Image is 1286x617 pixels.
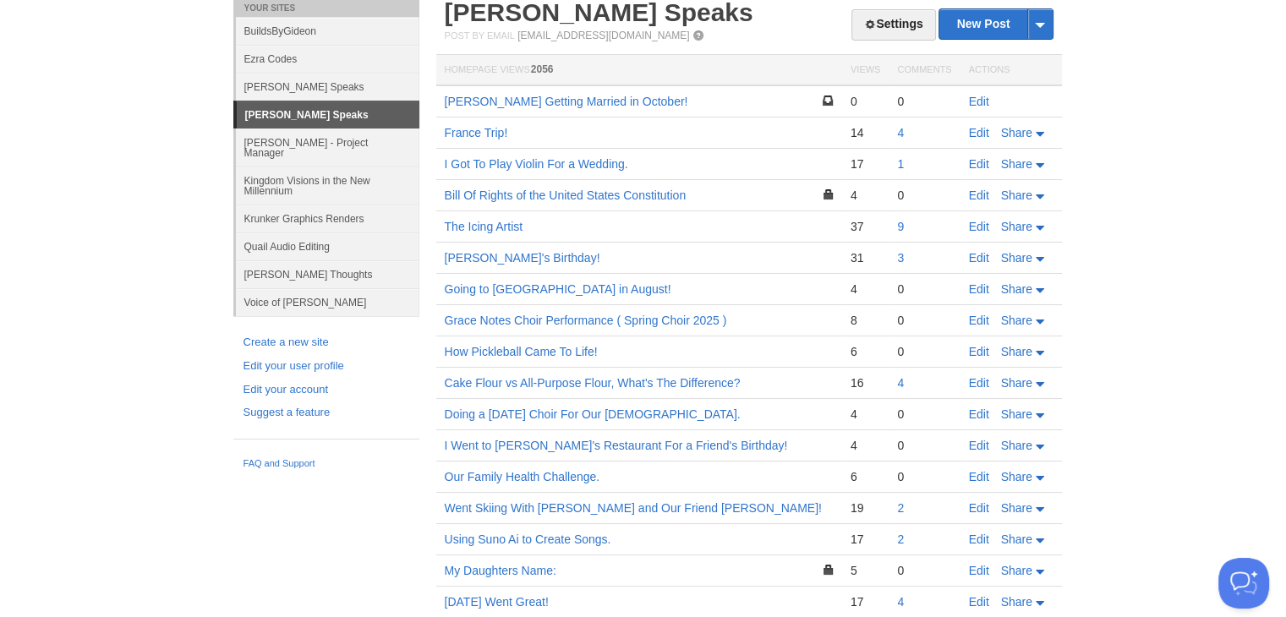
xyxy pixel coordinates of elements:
a: Edit [969,407,989,421]
span: Share [1001,220,1032,233]
a: Cake Flour vs All-Purpose Flour, What's The Difference? [445,376,741,390]
span: Share [1001,314,1032,327]
a: Edit [969,532,989,546]
a: Quail Audio Editing [236,232,419,260]
a: 2 [897,532,904,546]
a: Edit [969,439,989,452]
a: Our Family Health Challenge. [445,470,600,483]
div: 4 [851,438,880,453]
a: 4 [897,595,904,609]
a: Using Suno Ai to Create Songs. [445,532,611,546]
a: 9 [897,220,904,233]
a: Edit your account [244,381,409,399]
a: Krunker Graphics Renders [236,205,419,232]
a: Edit [969,470,989,483]
div: 17 [851,532,880,547]
div: 17 [851,156,880,172]
div: 6 [851,344,880,359]
th: Homepage Views [436,55,842,86]
div: 4 [851,281,880,297]
a: 4 [897,376,904,390]
a: Settings [851,9,935,41]
a: Voice of [PERSON_NAME] [236,288,419,316]
a: BuildsByGideon [236,17,419,45]
div: 31 [851,250,880,265]
a: 3 [897,251,904,265]
a: Doing a [DATE] Choir For Our [DEMOGRAPHIC_DATA]. [445,407,741,421]
a: [PERSON_NAME] Speaks [237,101,419,128]
th: Comments [889,55,960,86]
a: 1 [897,157,904,171]
span: Share [1001,470,1032,483]
div: 8 [851,313,880,328]
span: Post by Email [445,30,515,41]
a: The Icing Artist [445,220,523,233]
a: Ezra Codes [236,45,419,73]
span: Share [1001,532,1032,546]
a: My Daughters Name: [445,564,556,577]
div: 0 [851,94,880,109]
a: Edit [969,314,989,327]
a: Edit [969,95,989,108]
a: Edit [969,501,989,515]
div: 0 [897,469,951,484]
a: [PERSON_NAME] Getting Married in October! [445,95,688,108]
a: 4 [897,126,904,139]
a: I Went to [PERSON_NAME]'s Restaurant For a Friend's Birthday! [445,439,788,452]
a: How Pickleball Came To Life! [445,345,598,358]
span: Share [1001,407,1032,421]
a: Edit [969,220,989,233]
a: Bill Of Rights of the United States Constitution [445,188,687,202]
a: Kingdom Visions in the New Millennium [236,167,419,205]
span: Share [1001,345,1032,358]
a: [PERSON_NAME]'s Birthday! [445,251,600,265]
a: Edit [969,282,989,296]
a: Edit [969,126,989,139]
a: I Got To Play Violin For a Wedding. [445,157,628,171]
a: Create a new site [244,334,409,352]
div: 0 [897,563,951,578]
a: Edit [969,595,989,609]
a: [PERSON_NAME] Speaks [236,73,419,101]
div: 0 [897,344,951,359]
a: Went Skiing With [PERSON_NAME] and Our Friend [PERSON_NAME]! [445,501,822,515]
a: [PERSON_NAME] - Project Manager [236,128,419,167]
a: Edit [969,376,989,390]
span: Share [1001,251,1032,265]
span: Share [1001,126,1032,139]
div: 17 [851,594,880,609]
div: 4 [851,188,880,203]
div: 0 [897,188,951,203]
a: Edit [969,188,989,202]
th: Actions [960,55,1062,86]
div: 6 [851,469,880,484]
a: [PERSON_NAME] Thoughts [236,260,419,288]
a: Edit [969,345,989,358]
span: Share [1001,439,1032,452]
div: 14 [851,125,880,140]
div: 0 [897,438,951,453]
span: Share [1001,501,1032,515]
a: Edit [969,251,989,265]
span: Share [1001,282,1032,296]
a: FAQ and Support [244,456,409,472]
div: 19 [851,500,880,516]
div: 16 [851,375,880,390]
div: 0 [897,407,951,422]
a: Suggest a feature [244,404,409,422]
a: Edit [969,564,989,577]
div: 37 [851,219,880,234]
div: 5 [851,563,880,578]
a: Edit [969,157,989,171]
div: 0 [897,313,951,328]
span: Share [1001,564,1032,577]
span: Share [1001,595,1032,609]
span: Share [1001,376,1032,390]
span: Share [1001,188,1032,202]
a: 2 [897,501,904,515]
div: 4 [851,407,880,422]
a: [DATE] Went Great! [445,595,549,609]
div: 0 [897,281,951,297]
th: Views [842,55,889,86]
a: France Trip! [445,126,508,139]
